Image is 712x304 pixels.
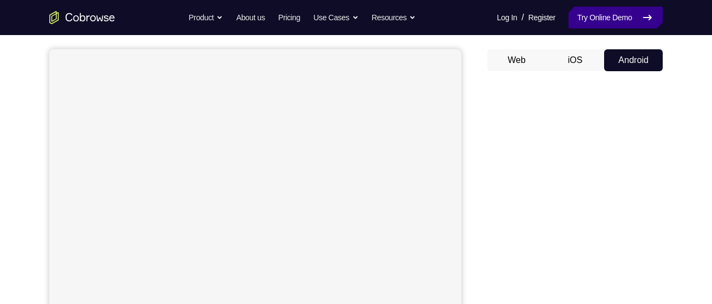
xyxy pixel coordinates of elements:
a: Log In [497,7,517,28]
a: About us [236,7,265,28]
a: Go to the home page [49,11,115,24]
button: Web [487,49,546,71]
a: Try Online Demo [569,7,663,28]
button: Use Cases [313,7,358,28]
button: Android [604,49,663,71]
a: Pricing [278,7,300,28]
span: / [521,11,524,24]
button: Product [189,7,223,28]
button: Resources [372,7,416,28]
a: Register [529,7,555,28]
button: iOS [546,49,605,71]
